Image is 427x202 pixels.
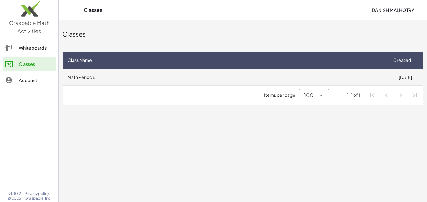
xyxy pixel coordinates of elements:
[68,57,92,63] span: Class Name
[63,69,387,85] td: Math Period 6
[367,4,419,16] button: Danish Malhotra
[387,69,423,85] td: [DATE]
[365,88,422,102] nav: Pagination Navigation
[304,91,314,99] span: 100
[3,57,56,71] a: Classes
[22,196,23,201] span: |
[19,76,53,84] div: Account
[372,7,414,13] span: Danish Malhotra
[347,92,360,98] div: 1-1 of 1
[3,73,56,88] a: Account
[19,44,53,52] div: Whiteboards
[22,191,23,196] span: |
[25,196,51,201] span: Graspable, Inc.
[393,57,411,63] span: Created
[25,191,51,196] a: Privacy policy
[19,60,53,68] div: Classes
[8,196,21,201] span: © 2025
[66,5,76,15] button: Toggle navigation
[3,40,56,55] a: Whiteboards
[264,92,299,98] span: Items per page:
[9,19,50,34] span: Graspable Math Activities
[63,30,423,38] div: Classes
[9,191,21,196] span: v1.30.2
